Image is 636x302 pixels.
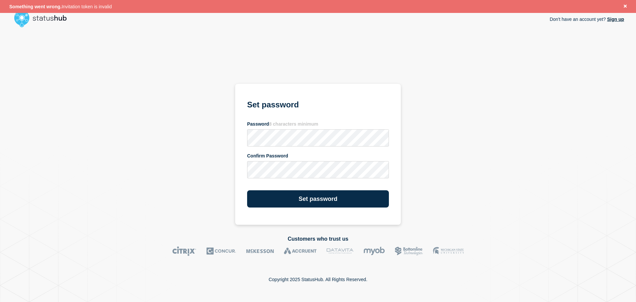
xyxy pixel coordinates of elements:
img: McKesson logo [246,246,274,256]
img: Bottomline logo [395,246,423,256]
a: Sign up [606,17,624,22]
p: Don't have an account yet? [550,11,624,27]
span: Something went wrong. [9,4,62,9]
img: MSU logo [433,246,464,256]
h2: Customers who trust us [12,236,624,242]
span: Invitation token is invalid [9,4,112,9]
span: 8 characters minimum [269,121,318,127]
img: myob logo [363,246,385,256]
span: Confirm Password [247,153,288,158]
img: Accruent logo [284,246,317,256]
input: confirm password input [247,161,389,178]
p: Copyright 2025 StatusHub. All Rights Reserved. [269,277,367,282]
img: DataVita logo [327,246,353,256]
button: Close banner [621,3,629,10]
img: Concur logo [206,246,236,256]
input: password input [247,129,389,147]
span: Password [247,121,318,127]
h1: Set password [247,99,389,115]
img: Citrix logo [172,246,196,256]
button: Set password [247,190,389,208]
img: StatusHub logo [12,8,75,29]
